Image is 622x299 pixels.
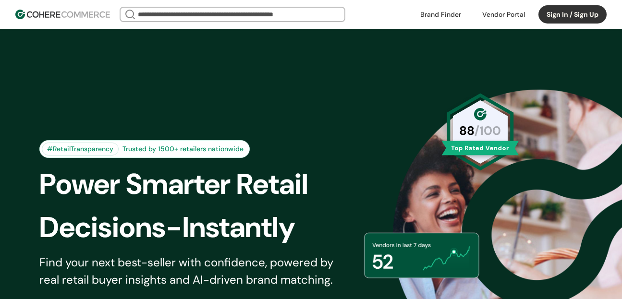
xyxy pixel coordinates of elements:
div: Power Smarter Retail [39,163,362,206]
button: Sign In / Sign Up [538,5,607,24]
img: Cohere Logo [15,10,110,19]
div: Decisions-Instantly [39,206,362,249]
div: Find your next best-seller with confidence, powered by real retail buyer insights and AI-driven b... [39,254,346,288]
div: #RetailTransparency [42,143,119,155]
div: Trusted by 1500+ retailers nationwide [119,144,247,154]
